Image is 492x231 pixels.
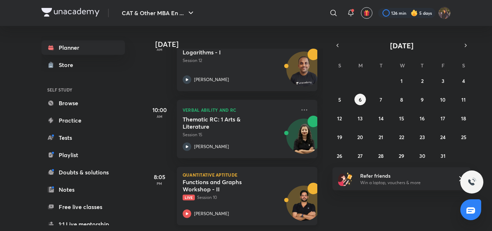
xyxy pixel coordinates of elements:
button: October 15, 2025 [396,112,407,124]
button: October 8, 2025 [396,94,407,105]
abbr: Monday [358,62,363,69]
a: Practice [41,113,125,128]
button: October 21, 2025 [375,131,387,143]
button: October 16, 2025 [416,112,428,124]
img: referral [338,172,353,186]
abbr: October 17, 2025 [440,115,445,122]
h4: [DATE] [155,40,325,49]
abbr: October 23, 2025 [420,134,425,141]
p: AM [145,47,174,52]
abbr: October 7, 2025 [380,96,382,103]
p: [PERSON_NAME] [194,210,229,217]
abbr: October 24, 2025 [440,134,446,141]
a: Browse [41,96,125,110]
button: avatar [361,7,372,19]
h5: Thematic RC: 1 Arts & Literature [183,116,272,130]
a: Tests [41,130,125,145]
button: October 7, 2025 [375,94,387,105]
button: October 10, 2025 [437,94,449,105]
button: October 25, 2025 [458,131,469,143]
button: October 3, 2025 [437,75,449,86]
abbr: Sunday [338,62,341,69]
p: Session 15 [183,132,296,138]
button: October 13, 2025 [354,112,366,124]
p: Verbal Ability and RC [183,106,296,114]
abbr: Wednesday [400,62,405,69]
img: Avatar [287,123,321,157]
button: October 9, 2025 [416,94,428,105]
a: Doubts & solutions [41,165,125,179]
button: October 1, 2025 [396,75,407,86]
h5: 8:05 [145,173,174,181]
button: October 2, 2025 [416,75,428,86]
button: October 17, 2025 [437,112,449,124]
h5: 10:00 [145,106,174,114]
button: October 5, 2025 [334,94,345,105]
button: October 29, 2025 [396,150,407,161]
abbr: October 31, 2025 [440,152,446,159]
abbr: October 14, 2025 [379,115,384,122]
abbr: October 3, 2025 [442,77,444,84]
button: October 30, 2025 [416,150,428,161]
button: October 14, 2025 [375,112,387,124]
abbr: October 30, 2025 [419,152,425,159]
a: Notes [41,182,125,197]
abbr: October 28, 2025 [378,152,384,159]
abbr: October 16, 2025 [420,115,425,122]
abbr: October 11, 2025 [461,96,466,103]
abbr: October 10, 2025 [440,96,446,103]
p: PM [145,181,174,186]
abbr: Thursday [421,62,424,69]
button: October 24, 2025 [437,131,449,143]
button: October 19, 2025 [334,131,345,143]
img: Avatar [287,190,321,224]
abbr: October 29, 2025 [399,152,404,159]
abbr: October 25, 2025 [461,134,466,141]
button: October 22, 2025 [396,131,407,143]
abbr: October 26, 2025 [337,152,342,159]
abbr: October 2, 2025 [421,77,424,84]
abbr: October 4, 2025 [462,77,465,84]
p: Session 10 [183,194,296,201]
p: AM [145,114,174,119]
h6: Refer friends [360,172,449,179]
img: Avatar [287,55,321,90]
button: [DATE] [343,40,461,50]
abbr: October 19, 2025 [337,134,342,141]
button: October 6, 2025 [354,94,366,105]
p: [PERSON_NAME] [194,143,229,150]
p: Quantitative Aptitude [183,173,312,177]
img: avatar [363,10,370,16]
abbr: Tuesday [380,62,383,69]
img: Bhumika Varshney [438,7,451,19]
a: Store [41,58,125,72]
abbr: October 20, 2025 [357,134,363,141]
p: Win a laptop, vouchers & more [360,179,449,186]
button: October 28, 2025 [375,150,387,161]
button: October 18, 2025 [458,112,469,124]
abbr: October 9, 2025 [421,96,424,103]
span: [DATE] [390,41,413,50]
abbr: October 13, 2025 [358,115,363,122]
button: October 26, 2025 [334,150,345,161]
abbr: October 15, 2025 [399,115,404,122]
button: October 27, 2025 [354,150,366,161]
button: October 12, 2025 [334,112,345,124]
button: October 20, 2025 [354,131,366,143]
h5: Logarithms - I [183,49,272,56]
abbr: Friday [442,62,444,69]
button: October 23, 2025 [416,131,428,143]
button: October 11, 2025 [458,94,469,105]
a: Playlist [41,148,125,162]
h5: Functions and Graphs Workshop - II [183,178,272,193]
abbr: October 12, 2025 [337,115,342,122]
img: Company Logo [41,8,99,17]
p: Session 12 [183,57,296,64]
abbr: Saturday [462,62,465,69]
h6: SELF STUDY [41,84,125,96]
img: ttu [468,178,476,186]
abbr: October 5, 2025 [338,96,341,103]
a: Company Logo [41,8,99,18]
abbr: October 21, 2025 [379,134,383,141]
abbr: October 27, 2025 [358,152,363,159]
